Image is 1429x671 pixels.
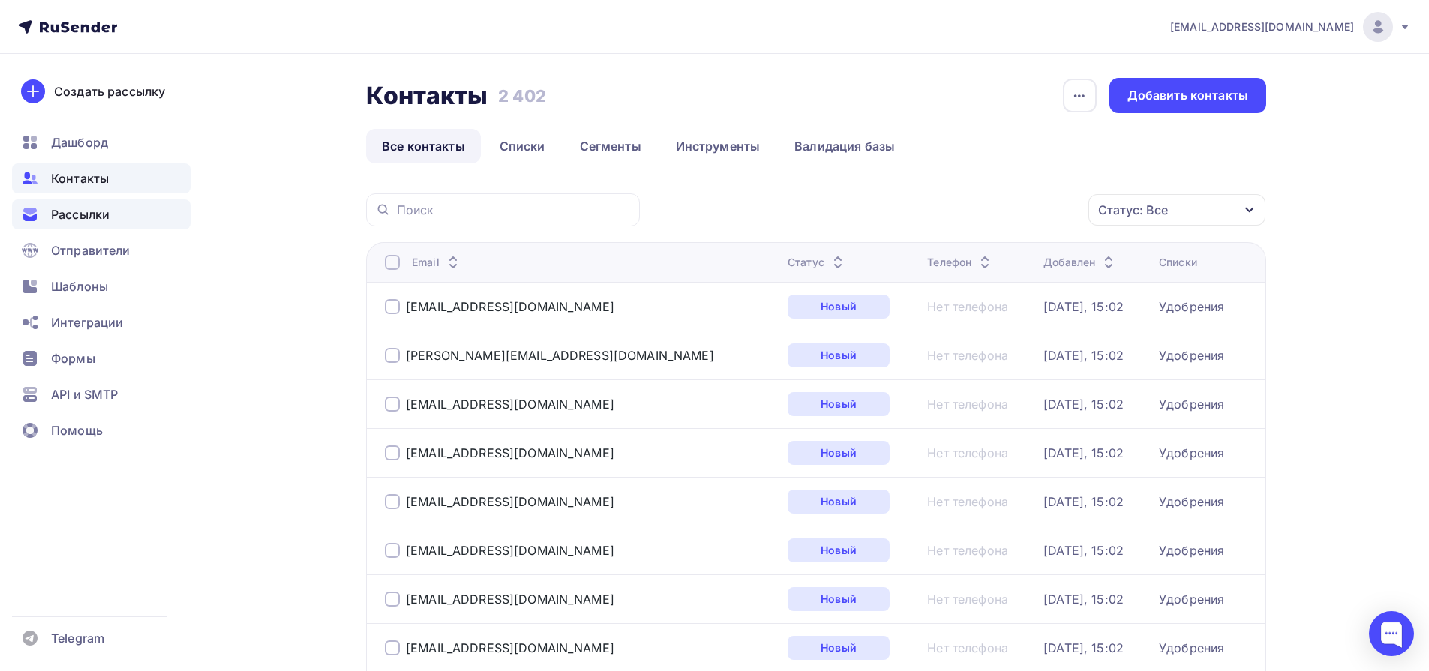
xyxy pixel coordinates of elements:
a: [EMAIL_ADDRESS][DOMAIN_NAME] [406,592,614,607]
a: [DATE], 15:02 [1043,397,1124,412]
span: [EMAIL_ADDRESS][DOMAIN_NAME] [1170,19,1354,34]
div: Телефон [927,255,994,270]
a: Отправители [12,235,191,265]
div: Добавлен [1043,255,1118,270]
span: Шаблоны [51,277,108,295]
a: Нет телефона [927,445,1008,460]
div: [PERSON_NAME][EMAIL_ADDRESS][DOMAIN_NAME] [406,348,714,363]
a: [DATE], 15:02 [1043,640,1124,655]
a: [EMAIL_ADDRESS][DOMAIN_NAME] [406,543,614,558]
a: Новый [788,295,890,319]
a: [EMAIL_ADDRESS][DOMAIN_NAME] [406,445,614,460]
div: Статус: Все [1098,201,1168,219]
a: Новый [788,441,890,465]
div: Нет телефона [927,543,1008,558]
a: Новый [788,587,890,611]
a: Инструменты [660,129,776,163]
a: Удобрения [1159,543,1224,558]
a: Валидация базы [779,129,911,163]
span: Помощь [51,421,103,439]
a: Списки [484,129,561,163]
a: [DATE], 15:02 [1043,348,1124,363]
a: Новый [788,490,890,514]
a: Нет телефона [927,348,1008,363]
span: Формы [51,349,95,367]
a: [EMAIL_ADDRESS][DOMAIN_NAME] [406,494,614,509]
div: Email [412,255,462,270]
a: Рассылки [12,199,191,229]
span: API и SMTP [51,385,118,403]
a: [DATE], 15:02 [1043,494,1124,509]
span: Интеграции [51,313,123,331]
button: Статус: Все [1088,193,1266,226]
a: Новый [788,636,890,660]
a: Удобрения [1159,640,1224,655]
a: [DATE], 15:02 [1043,543,1124,558]
span: Telegram [51,629,104,647]
a: [DATE], 15:02 [1043,445,1124,460]
a: [EMAIL_ADDRESS][DOMAIN_NAME] [406,640,614,655]
a: Удобрения [1159,299,1224,314]
a: Формы [12,343,191,373]
a: Все контакты [366,129,481,163]
h3: 2 402 [498,85,546,106]
a: Удобрения [1159,494,1224,509]
input: Поиск [397,202,631,218]
a: Удобрения [1159,348,1224,363]
a: Нет телефона [927,494,1008,509]
a: [EMAIL_ADDRESS][DOMAIN_NAME] [406,397,614,412]
div: Добавить контакты [1127,87,1248,104]
span: Рассылки [51,205,110,223]
a: Контакты [12,163,191,193]
a: Новый [788,392,890,416]
span: Отправители [51,241,131,259]
a: Дашборд [12,127,191,157]
a: Новый [788,343,890,367]
a: Удобрения [1159,592,1224,607]
a: Нет телефона [927,640,1008,655]
div: [EMAIL_ADDRESS][DOMAIN_NAME] [406,299,614,314]
a: [DATE], 15:02 [1043,592,1124,607]
a: Удобрения [1159,445,1224,460]
a: Новый [788,538,890,562]
div: Нет телефона [927,299,1008,314]
a: [DATE], 15:02 [1043,299,1124,314]
div: Статус [788,255,847,270]
a: Шаблоны [12,271,191,301]
span: Контакты [51,169,109,187]
a: Нет телефона [927,592,1008,607]
a: Удобрения [1159,397,1224,412]
h2: Контакты [366,81,488,111]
